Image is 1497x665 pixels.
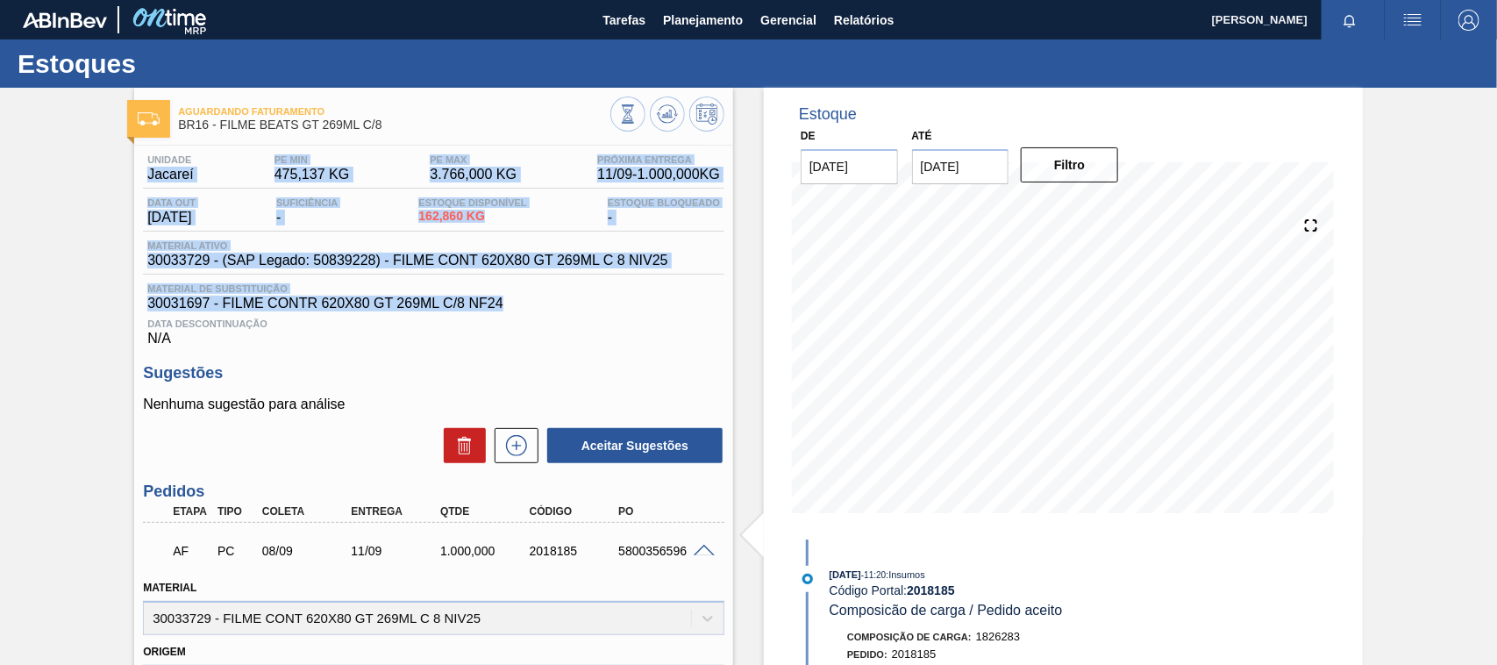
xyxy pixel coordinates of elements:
[274,154,349,165] span: PE MIN
[663,10,743,31] span: Planejamento
[830,569,861,580] span: [DATE]
[418,197,526,208] span: Estoque Disponível
[18,54,329,74] h1: Estoques
[436,544,535,558] div: 1.000,000
[213,544,259,558] div: Pedido de Compra
[834,10,894,31] span: Relatórios
[912,130,932,142] label: Até
[801,149,898,184] input: dd/mm/yyyy
[912,149,1009,184] input: dd/mm/yyyy
[830,603,1063,618] span: Composicão de carga / Pedido aceito
[525,544,624,558] div: 2018185
[143,364,724,383] h3: Sugestões
[1021,147,1118,182] button: Filtro
[430,167,517,182] span: 3.766,000 KG
[597,154,720,165] span: Próxima Entrega
[147,154,193,165] span: Unidade
[436,505,535,518] div: Qtde
[430,154,517,165] span: PE MAX
[258,544,357,558] div: 08/09/2025
[258,505,357,518] div: Coleta
[799,105,857,124] div: Estoque
[178,118,610,132] span: BR16 - FILME BEATS GT 269ML C/8
[610,97,645,132] button: Visão Geral dos Estoques
[168,532,214,570] div: Aguardando Faturamento
[597,167,720,182] span: 11/09 - 1.000,000 KG
[1322,8,1378,32] button: Notificações
[143,483,724,501] h3: Pedidos
[907,583,955,597] strong: 2018185
[213,505,259,518] div: Tipo
[614,544,713,558] div: 5800356596
[147,318,720,329] span: Data Descontinuação
[976,630,1021,643] span: 1826283
[603,197,724,225] div: -
[147,240,668,251] span: Material ativo
[346,505,446,518] div: Entrega
[861,570,886,580] span: - 11:20
[147,296,720,311] span: 30031697 - FILME CONTR 620X80 GT 269ML C/8 NF24
[847,632,972,642] span: Composição de Carga :
[178,106,610,117] span: Aguardando Faturamento
[650,97,685,132] button: Atualizar Gráfico
[168,505,214,518] div: Etapa
[147,210,196,225] span: [DATE]
[143,397,724,412] p: Nenhuma sugestão para análise
[525,505,624,518] div: Código
[143,582,196,594] label: Material
[143,646,186,658] label: Origem
[892,647,937,661] span: 2018185
[435,428,486,463] div: Excluir Sugestões
[346,544,446,558] div: 11/09/2025
[147,167,193,182] span: Jacareí
[801,130,816,142] label: De
[614,505,713,518] div: PO
[1402,10,1423,31] img: userActions
[138,112,160,125] img: Ícone
[760,10,816,31] span: Gerencial
[173,544,210,558] p: AF
[830,583,1246,597] div: Código Portal:
[602,10,645,31] span: Tarefas
[147,253,668,268] span: 30033729 - (SAP Legado: 50839228) - FILME CONT 620X80 GT 269ML C 8 NIV25
[418,210,526,223] span: 162,860 KG
[847,649,888,660] span: Pedido :
[886,569,925,580] span: : Insumos
[276,197,338,208] span: Suficiência
[274,167,349,182] span: 475,137 KG
[147,283,720,294] span: Material de Substituição
[1458,10,1479,31] img: Logout
[802,574,813,584] img: atual
[23,12,107,28] img: TNhmsLtSVTkK8tSr43FrP2fwEKptu5GPRR3wAAAABJRU5ErkJggg==
[143,311,724,347] div: N/A
[538,426,724,465] div: Aceitar Sugestões
[608,197,720,208] span: Estoque Bloqueado
[147,197,196,208] span: Data out
[272,197,342,225] div: -
[486,428,538,463] div: Nova sugestão
[689,97,724,132] button: Programar Estoque
[547,428,723,463] button: Aceitar Sugestões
